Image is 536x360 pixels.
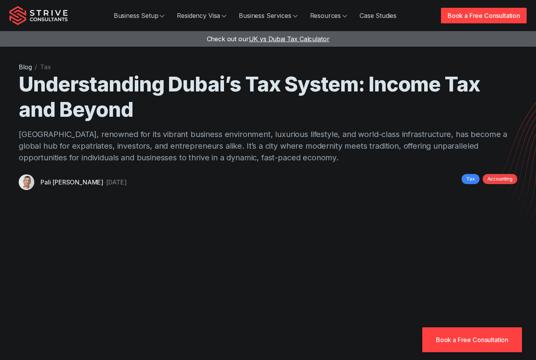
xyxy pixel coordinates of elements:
[441,8,527,23] a: Book a Free Consultation
[35,63,37,71] span: /
[171,8,233,23] a: Residency Visa
[233,8,303,23] a: Business Services
[106,178,127,186] time: [DATE]
[249,35,330,43] span: UK vs Dubai Tax Calculator
[40,62,51,72] li: Tax
[422,327,522,352] a: Book a Free Consultation
[483,174,517,184] a: Accounting
[353,8,403,23] a: Case Studies
[41,178,103,186] a: Pali [PERSON_NAME]
[9,6,68,25] img: Strive Consultants
[304,8,354,23] a: Resources
[108,8,171,23] a: Business Setup
[19,128,517,163] p: [GEOGRAPHIC_DATA], renowned for its vibrant business environment, luxurious lifestyle, and world-...
[207,35,330,43] a: Check out ourUK vs Dubai Tax Calculator
[462,174,480,184] a: Tax
[19,174,34,190] img: Pali Banwait, CEO, Strive Consultants, Dubai, UAE
[103,178,106,186] span: -
[19,72,517,122] h1: Understanding Dubai’s Tax System: Income Tax and Beyond
[19,63,32,71] a: Blog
